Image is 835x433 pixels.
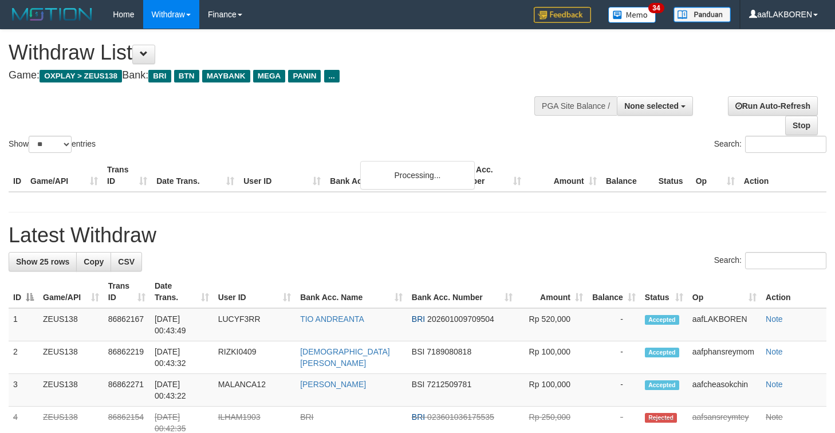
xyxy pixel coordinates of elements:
[714,252,826,269] label: Search:
[214,374,296,407] td: MALANCA12
[16,257,69,266] span: Show 25 rows
[324,70,340,82] span: ...
[38,308,104,341] td: ZEUS138
[766,314,783,324] a: Note
[645,348,679,357] span: Accepted
[9,6,96,23] img: MOTION_logo.png
[673,7,731,22] img: panduan.png
[645,380,679,390] span: Accepted
[654,159,691,192] th: Status
[104,275,150,308] th: Trans ID: activate to sort column ascending
[214,275,296,308] th: User ID: activate to sort column ascending
[104,374,150,407] td: 86862271
[588,275,640,308] th: Balance: activate to sort column ascending
[103,159,152,192] th: Trans ID
[118,257,135,266] span: CSV
[648,3,664,13] span: 34
[239,159,325,192] th: User ID
[38,275,104,308] th: Game/API: activate to sort column ascending
[38,341,104,374] td: ZEUS138
[148,70,171,82] span: BRI
[76,252,111,271] a: Copy
[412,412,425,422] span: BRI
[608,7,656,23] img: Button%20Memo.svg
[728,96,818,116] a: Run Auto-Refresh
[9,159,26,192] th: ID
[745,136,826,153] input: Search:
[9,341,38,374] td: 2
[588,308,640,341] td: -
[427,314,494,324] span: Copy 202601009709504 to clipboard
[150,374,214,407] td: [DATE] 00:43:22
[214,308,296,341] td: LUCYF3RR
[26,159,103,192] th: Game/API
[526,159,601,192] th: Amount
[761,275,826,308] th: Action
[517,374,588,407] td: Rp 100,000
[202,70,250,82] span: MAYBANK
[517,308,588,341] td: Rp 520,000
[766,380,783,389] a: Note
[766,412,783,422] a: Note
[624,101,679,111] span: None selected
[412,314,425,324] span: BRI
[150,308,214,341] td: [DATE] 00:43:49
[29,136,72,153] select: Showentries
[534,96,617,116] div: PGA Site Balance /
[296,275,407,308] th: Bank Acc. Name: activate to sort column ascending
[617,96,693,116] button: None selected
[588,374,640,407] td: -
[427,412,494,422] span: Copy 023601036175535 to clipboard
[688,341,761,374] td: aafphansreymom
[300,380,366,389] a: [PERSON_NAME]
[325,159,450,192] th: Bank Acc. Name
[412,347,425,356] span: BSI
[601,159,654,192] th: Balance
[84,257,104,266] span: Copy
[300,314,364,324] a: TIO ANDREANTA
[450,159,525,192] th: Bank Acc. Number
[253,70,286,82] span: MEGA
[104,308,150,341] td: 86862167
[111,252,142,271] a: CSV
[427,380,471,389] span: Copy 7212509781 to clipboard
[150,341,214,374] td: [DATE] 00:43:32
[9,275,38,308] th: ID: activate to sort column descending
[9,252,77,271] a: Show 25 rows
[766,347,783,356] a: Note
[688,275,761,308] th: Op: activate to sort column ascending
[517,275,588,308] th: Amount: activate to sort column ascending
[9,374,38,407] td: 3
[288,70,321,82] span: PANIN
[588,341,640,374] td: -
[150,275,214,308] th: Date Trans.: activate to sort column ascending
[214,341,296,374] td: RIZKI0409
[38,374,104,407] td: ZEUS138
[645,413,677,423] span: Rejected
[688,374,761,407] td: aafcheasokchin
[745,252,826,269] input: Search:
[688,308,761,341] td: aafLAKBOREN
[785,116,818,135] a: Stop
[40,70,122,82] span: OXPLAY > ZEUS138
[407,275,517,308] th: Bank Acc. Number: activate to sort column ascending
[152,159,239,192] th: Date Trans.
[739,159,826,192] th: Action
[300,347,390,368] a: [DEMOGRAPHIC_DATA][PERSON_NAME]
[640,275,688,308] th: Status: activate to sort column ascending
[714,136,826,153] label: Search:
[534,7,591,23] img: Feedback.jpg
[691,159,739,192] th: Op
[645,315,679,325] span: Accepted
[360,161,475,190] div: Processing...
[174,70,199,82] span: BTN
[9,70,545,81] h4: Game: Bank:
[300,412,313,422] a: BRI
[9,308,38,341] td: 1
[9,41,545,64] h1: Withdraw List
[517,341,588,374] td: Rp 100,000
[9,224,826,247] h1: Latest Withdraw
[427,347,471,356] span: Copy 7189080818 to clipboard
[104,341,150,374] td: 86862219
[412,380,425,389] span: BSI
